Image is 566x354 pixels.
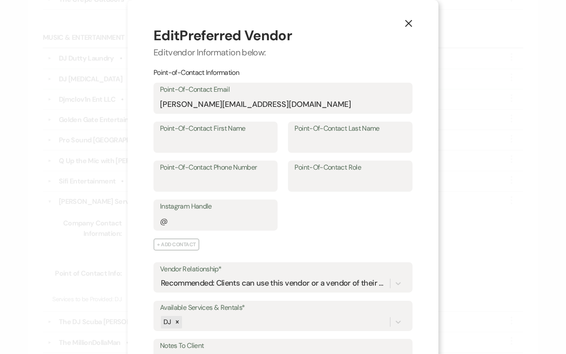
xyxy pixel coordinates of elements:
label: Vendor Relationship* [160,263,406,276]
button: + Add Contact [153,238,199,251]
label: Available Services & Rentals* [160,302,406,314]
label: Point-Of-Contact Role [294,161,406,174]
div: DJ [161,316,173,328]
label: Instagram Handle [160,200,272,213]
label: Notes To Client [160,340,406,352]
div: Recommended: Clients can use this vendor or a vendor of their choice. [161,278,387,290]
label: Point-Of-Contact Last Name [294,122,406,135]
h3: Point-of-Contact Information [153,68,413,77]
label: Point-Of-Contact Phone Number [160,161,272,174]
label: Point-Of-Contact Email [160,84,406,96]
p: Edit vendor Information below: [153,45,413,59]
label: Point-Of-Contact First Name [160,122,272,135]
h2: Edit Preferred Vendor [153,26,413,45]
div: @ [160,216,167,227]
